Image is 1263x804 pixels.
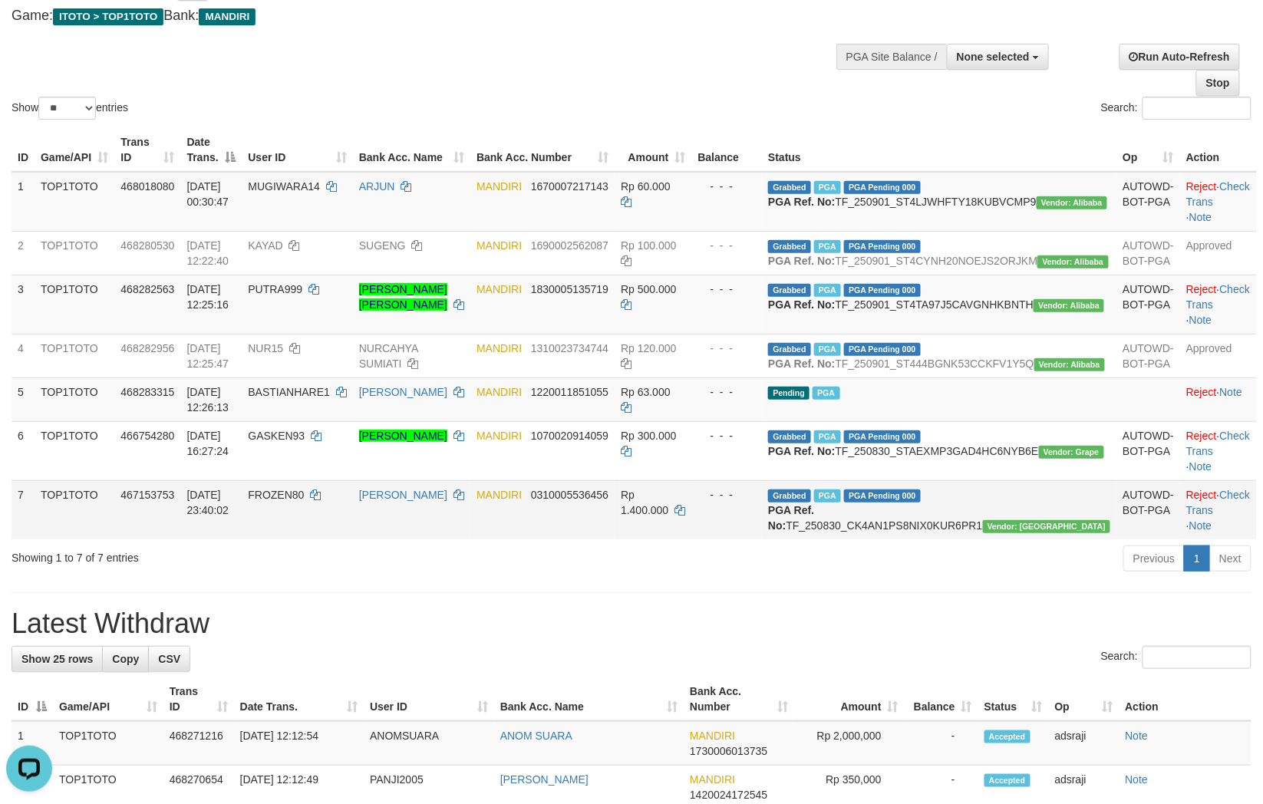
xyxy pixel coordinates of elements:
td: Approved [1180,334,1257,377]
span: Copy 1310023734744 to clipboard [531,342,608,354]
a: Reject [1186,430,1217,442]
span: Grabbed [768,430,811,443]
span: Marked by adsraji [814,343,841,356]
td: · · [1180,421,1257,480]
span: KAYAD [248,239,282,252]
a: CSV [148,646,190,672]
div: Showing 1 to 7 of 7 entries [12,544,515,565]
a: Note [1189,460,1212,473]
span: Rp 1.400.000 [621,489,668,516]
div: - - - [698,282,757,297]
span: GASKEN93 [248,430,305,442]
div: - - - [698,487,757,502]
h1: Latest Withdraw [12,608,1251,639]
span: PUTRA999 [248,283,302,295]
span: Vendor URL: https://settle4.1velocity.biz [1037,196,1107,209]
span: MANDIRI [477,180,522,193]
th: Bank Acc. Name: activate to sort column ascending [494,677,684,721]
td: TF_250901_ST444BGNK53CCKFV1Y5Q [762,334,1116,377]
label: Search: [1101,646,1251,669]
td: TOP1TOTO [35,231,114,275]
label: Show entries [12,97,128,120]
select: Showentries [38,97,96,120]
th: Trans ID: activate to sort column ascending [163,677,234,721]
h4: Game: Bank: [12,8,826,24]
span: MUGIWARA14 [248,180,320,193]
a: SUGENG [359,239,406,252]
th: Balance: activate to sort column ascending [905,677,978,721]
span: Pending [768,387,810,400]
a: Note [1220,386,1243,398]
span: Copy [112,653,139,665]
td: Rp 2,000,000 [794,721,905,766]
span: Rp 60.000 [621,180,671,193]
td: 1 [12,172,35,232]
span: PGA Pending [844,181,921,194]
th: Bank Acc. Name: activate to sort column ascending [353,128,470,172]
a: Reject [1186,386,1217,398]
a: [PERSON_NAME] [500,773,589,786]
a: Reject [1186,180,1217,193]
span: [DATE] 12:25:47 [186,342,229,370]
th: Status: activate to sort column ascending [978,677,1049,721]
th: ID: activate to sort column descending [12,677,53,721]
span: NUR15 [248,342,283,354]
span: 468018080 [120,180,174,193]
span: Rp 100.000 [621,239,676,252]
a: [PERSON_NAME] [359,489,447,501]
span: MANDIRI [690,730,735,742]
span: 468282956 [120,342,174,354]
span: Vendor URL: https://checkout4.1velocity.biz [983,520,1111,533]
span: Vendor URL: https://settle4.1velocity.biz [1037,255,1108,269]
td: 1 [12,721,53,766]
span: MANDIRI [477,430,522,442]
span: PGA Pending [844,489,921,502]
a: ARJUN [359,180,395,193]
td: AUTOWD-BOT-PGA [1116,480,1180,539]
td: · · [1180,172,1257,232]
td: 6 [12,421,35,480]
span: Copy 1830005135719 to clipboard [531,283,608,295]
td: 468271216 [163,721,234,766]
span: Copy 1220011851055 to clipboard [531,386,608,398]
span: Copy 1730006013735 to clipboard [690,745,767,757]
a: [PERSON_NAME] [359,430,447,442]
th: ID [12,128,35,172]
div: - - - [698,179,757,194]
span: Rp 500.000 [621,283,676,295]
span: Grabbed [768,181,811,194]
span: 468283315 [120,386,174,398]
span: Grabbed [768,343,811,356]
span: MANDIRI [477,489,522,501]
th: Trans ID: activate to sort column ascending [114,128,180,172]
span: Grabbed [768,240,811,253]
th: Action [1180,128,1257,172]
td: TOP1TOTO [35,334,114,377]
span: MANDIRI [199,8,256,25]
td: · · [1180,480,1257,539]
td: adsraji [1049,721,1120,766]
a: Note [1189,314,1212,326]
td: AUTOWD-BOT-PGA [1116,231,1180,275]
a: [PERSON_NAME] [PERSON_NAME] [359,283,447,311]
span: CSV [158,653,180,665]
th: Date Trans.: activate to sort column descending [180,128,242,172]
span: 468280530 [120,239,174,252]
div: PGA Site Balance / [836,44,947,70]
td: 2 [12,231,35,275]
a: Check Trans [1186,283,1250,311]
a: Next [1209,545,1251,572]
span: Rp 63.000 [621,386,671,398]
button: None selected [947,44,1049,70]
td: TOP1TOTO [35,421,114,480]
span: Copy 1070020914059 to clipboard [531,430,608,442]
a: Note [1189,211,1212,223]
span: Rp 300.000 [621,430,676,442]
td: TF_250830_CK4AN1PS8NIX0KUR6PR1 [762,480,1116,539]
th: Op: activate to sort column ascending [1049,677,1120,721]
b: PGA Ref. No: [768,255,835,267]
span: Marked by adsraji [814,284,841,297]
th: User ID: activate to sort column ascending [242,128,353,172]
th: Action [1120,677,1251,721]
td: AUTOWD-BOT-PGA [1116,275,1180,334]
